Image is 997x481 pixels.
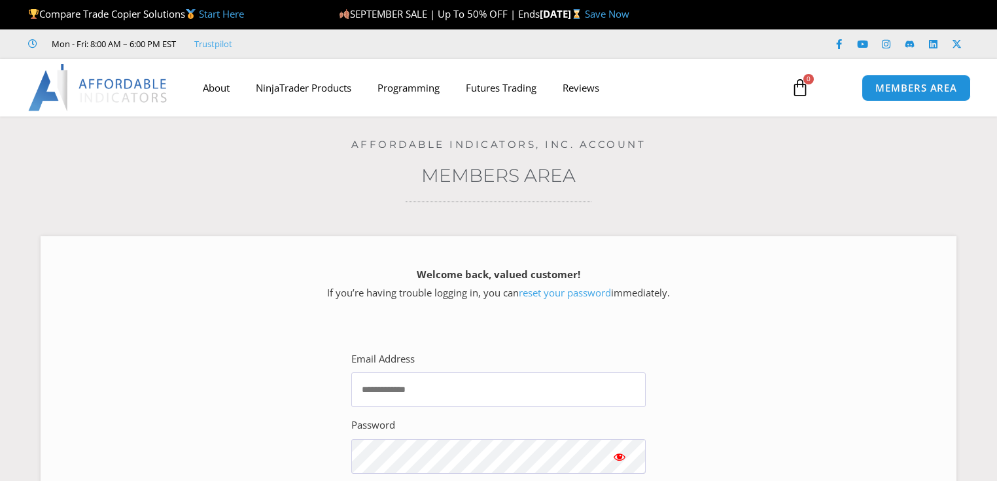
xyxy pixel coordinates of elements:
[364,73,453,103] a: Programming
[28,64,169,111] img: LogoAI | Affordable Indicators – NinjaTrader
[572,9,582,19] img: ⌛
[862,75,971,101] a: MEMBERS AREA
[340,9,349,19] img: 🍂
[585,7,629,20] a: Save Now
[417,268,580,281] strong: Welcome back, valued customer!
[550,73,612,103] a: Reviews
[351,416,395,435] label: Password
[28,7,244,20] span: Compare Trade Copier Solutions
[421,164,576,187] a: Members Area
[186,9,196,19] img: 🥇
[453,73,550,103] a: Futures Trading
[351,350,415,368] label: Email Address
[519,286,611,299] a: reset your password
[593,439,646,474] button: Show password
[194,36,232,52] a: Trustpilot
[29,9,39,19] img: 🏆
[243,73,364,103] a: NinjaTrader Products
[190,73,778,103] nav: Menu
[48,36,176,52] span: Mon - Fri: 8:00 AM – 6:00 PM EST
[875,83,957,93] span: MEMBERS AREA
[63,266,934,302] p: If you’re having trouble logging in, you can immediately.
[339,7,540,20] span: SEPTEMBER SALE | Up To 50% OFF | Ends
[199,7,244,20] a: Start Here
[190,73,243,103] a: About
[540,7,585,20] strong: [DATE]
[351,138,646,151] a: Affordable Indicators, Inc. Account
[771,69,829,107] a: 0
[803,74,814,84] span: 0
